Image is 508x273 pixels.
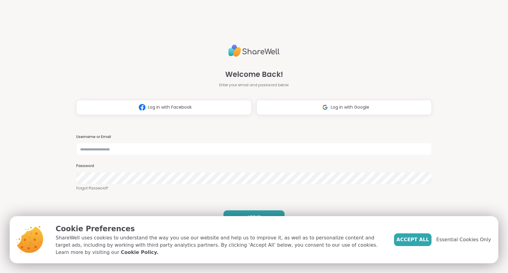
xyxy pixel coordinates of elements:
[76,186,432,191] a: Forgot Password?
[148,104,192,110] span: Log in with Facebook
[248,214,261,219] span: LOG IN
[319,102,331,113] img: ShareWell Logomark
[121,249,158,256] a: Cookie Policy.
[56,234,384,256] p: ShareWell uses cookies to understand the way you use our website and help us to improve it, as we...
[136,102,148,113] img: ShareWell Logomark
[436,236,491,243] span: Essential Cookies Only
[219,82,289,88] span: Enter your email and password below
[394,233,431,246] button: Accept All
[228,42,280,59] img: ShareWell Logo
[331,104,369,110] span: Log in with Google
[256,100,432,115] button: Log in with Google
[223,210,285,223] button: LOG IN
[76,134,432,140] h3: Username or Email
[76,100,252,115] button: Log in with Facebook
[225,69,283,80] span: Welcome Back!
[396,236,429,243] span: Accept All
[76,163,432,169] h3: Password
[56,223,384,234] p: Cookie Preferences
